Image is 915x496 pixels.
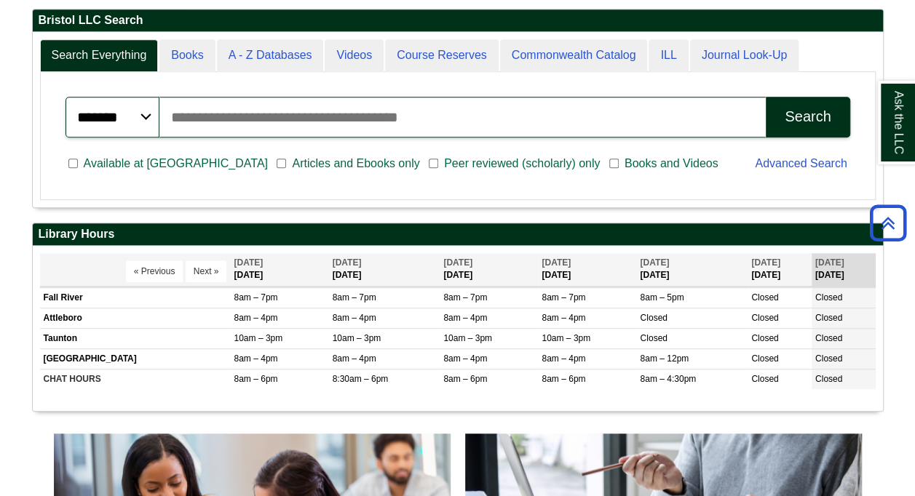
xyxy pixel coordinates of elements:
[815,374,842,384] span: Closed
[640,374,696,384] span: 8am – 4:30pm
[751,257,780,268] span: [DATE]
[33,223,883,246] h2: Library Hours
[542,353,585,364] span: 8am – 4pm
[333,374,389,384] span: 8:30am – 6pm
[234,313,277,323] span: 8am – 4pm
[234,257,263,268] span: [DATE]
[538,253,636,286] th: [DATE]
[186,260,227,282] button: Next »
[40,308,231,328] td: Attleboro
[443,353,487,364] span: 8am – 4pm
[751,313,778,323] span: Closed
[766,97,849,137] button: Search
[286,155,425,172] span: Articles and Ebooks only
[443,374,487,384] span: 8am – 6pm
[640,257,669,268] span: [DATE]
[333,292,376,303] span: 8am – 7pm
[40,287,231,308] td: Fall River
[277,157,286,170] input: Articles and Ebooks only
[755,157,847,169] a: Advanced Search
[429,157,438,170] input: Peer reviewed (scholarly) only
[815,333,842,343] span: Closed
[815,313,842,323] span: Closed
[649,39,688,72] a: ILL
[443,333,492,343] span: 10am – 3pm
[68,157,78,170] input: Available at [GEOGRAPHIC_DATA]
[325,39,384,72] a: Videos
[640,353,689,364] span: 8am – 12pm
[33,9,883,32] h2: Bristol LLC Search
[640,313,667,323] span: Closed
[443,292,487,303] span: 8am – 7pm
[329,253,440,286] th: [DATE]
[40,369,231,390] td: CHAT HOURS
[78,155,274,172] span: Available at [GEOGRAPHIC_DATA]
[785,108,831,125] div: Search
[333,333,381,343] span: 10am – 3pm
[640,292,684,303] span: 8am – 5pm
[751,333,778,343] span: Closed
[609,157,619,170] input: Books and Videos
[126,260,183,282] button: « Previous
[385,39,499,72] a: Course Reserves
[40,328,231,348] td: Taunton
[815,292,842,303] span: Closed
[815,353,842,364] span: Closed
[640,333,667,343] span: Closed
[690,39,799,72] a: Journal Look-Up
[500,39,648,72] a: Commonwealth Catalog
[542,257,571,268] span: [DATE]
[542,292,585,303] span: 8am – 7pm
[815,257,844,268] span: [DATE]
[234,374,277,384] span: 8am – 6pm
[234,333,282,343] span: 10am – 3pm
[542,374,585,384] span: 8am – 6pm
[443,313,487,323] span: 8am – 4pm
[751,374,778,384] span: Closed
[865,213,911,233] a: Back to Top
[748,253,812,286] th: [DATE]
[234,292,277,303] span: 8am – 7pm
[333,257,362,268] span: [DATE]
[812,253,876,286] th: [DATE]
[333,313,376,323] span: 8am – 4pm
[438,155,606,172] span: Peer reviewed (scholarly) only
[443,257,472,268] span: [DATE]
[40,349,231,369] td: [GEOGRAPHIC_DATA]
[217,39,324,72] a: A - Z Databases
[230,253,328,286] th: [DATE]
[636,253,748,286] th: [DATE]
[542,313,585,323] span: 8am – 4pm
[542,333,590,343] span: 10am – 3pm
[751,292,778,303] span: Closed
[234,353,277,364] span: 8am – 4pm
[619,155,724,172] span: Books and Videos
[440,253,538,286] th: [DATE]
[333,353,376,364] span: 8am – 4pm
[40,39,159,72] a: Search Everything
[751,353,778,364] span: Closed
[159,39,215,72] a: Books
